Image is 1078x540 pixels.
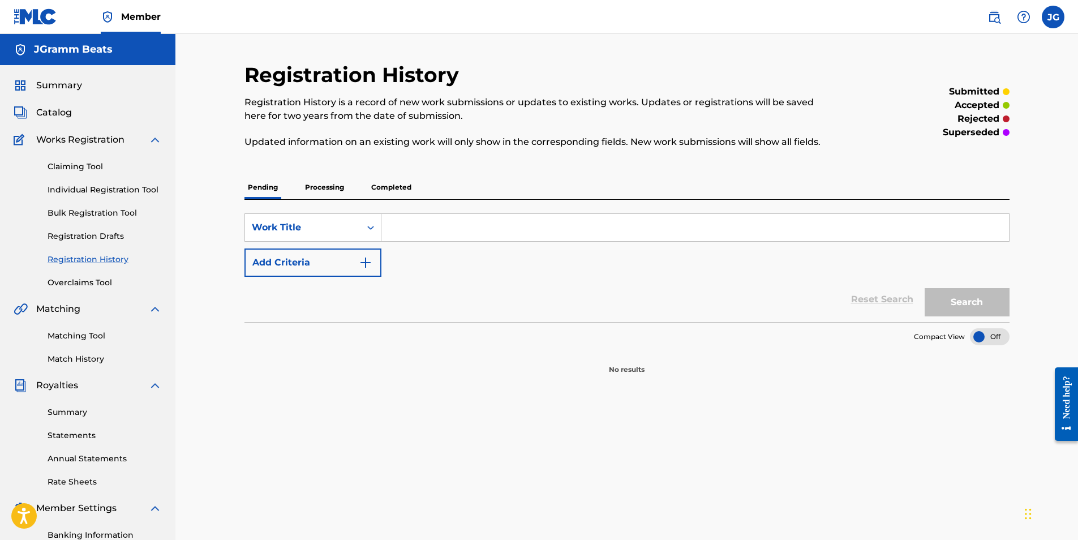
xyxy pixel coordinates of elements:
a: Registration History [48,254,162,265]
img: Royalties [14,379,27,392]
img: expand [148,502,162,515]
img: Catalog [14,106,27,119]
a: Registration Drafts [48,230,162,242]
p: No results [609,351,645,375]
p: submitted [949,85,999,98]
span: Catalog [36,106,72,119]
a: Statements [48,430,162,442]
a: Overclaims Tool [48,277,162,289]
img: expand [148,379,162,392]
span: Summary [36,79,82,92]
a: Bulk Registration Tool [48,207,162,219]
img: 9d2ae6d4665cec9f34b9.svg [359,256,372,269]
a: Rate Sheets [48,476,162,488]
img: help [1017,10,1030,24]
a: Match History [48,353,162,365]
form: Search Form [244,213,1010,322]
button: Add Criteria [244,248,381,277]
p: Registration History is a record of new work submissions or updates to existing works. Updates or... [244,96,834,123]
span: Member [121,10,161,23]
img: Works Registration [14,133,28,147]
p: Completed [368,175,415,199]
p: rejected [957,112,999,126]
img: expand [148,133,162,147]
img: MLC Logo [14,8,57,25]
iframe: Resource Center [1046,359,1078,450]
iframe: Chat Widget [1021,486,1078,540]
div: Drag [1025,497,1032,531]
div: Work Title [252,221,354,234]
span: Matching [36,302,80,316]
a: Summary [48,406,162,418]
a: Claiming Tool [48,161,162,173]
p: Pending [244,175,281,199]
img: expand [148,302,162,316]
a: Individual Registration Tool [48,184,162,196]
a: Public Search [983,6,1006,28]
div: Help [1012,6,1035,28]
img: Summary [14,79,27,92]
span: Works Registration [36,133,124,147]
img: Matching [14,302,28,316]
h5: JGramm Beats [34,43,113,56]
a: SummarySummary [14,79,82,92]
a: CatalogCatalog [14,106,72,119]
img: search [987,10,1001,24]
img: Top Rightsholder [101,10,114,24]
span: Compact View [914,332,965,342]
p: Processing [302,175,347,199]
h2: Registration History [244,62,465,88]
span: Royalties [36,379,78,392]
span: Member Settings [36,502,117,515]
p: superseded [943,126,999,139]
p: Updated information on an existing work will only show in the corresponding fields. New work subm... [244,135,834,149]
div: User Menu [1042,6,1064,28]
a: Matching Tool [48,330,162,342]
a: Annual Statements [48,453,162,465]
p: accepted [955,98,999,112]
img: Member Settings [14,502,27,515]
img: Accounts [14,43,27,57]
